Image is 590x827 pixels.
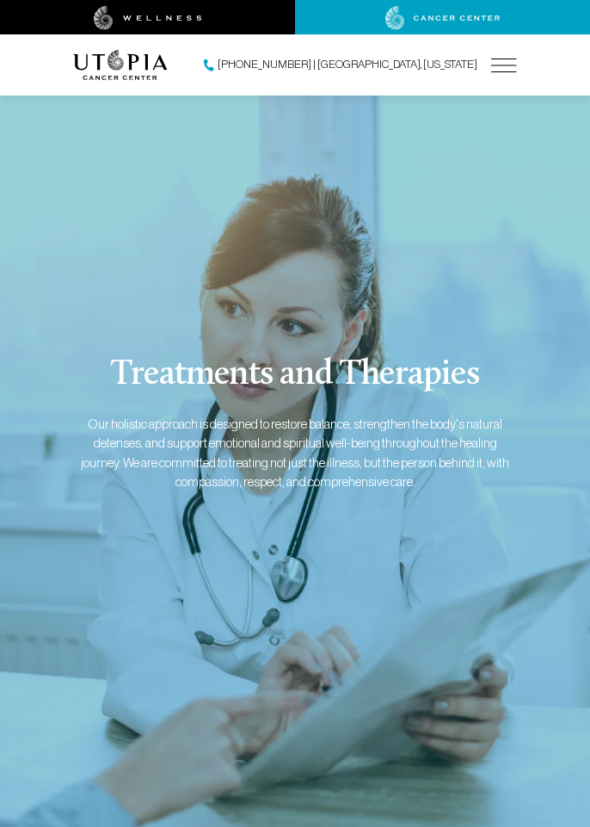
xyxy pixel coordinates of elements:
[111,356,479,394] h1: Treatments and Therapies
[218,57,477,73] span: [PHONE_NUMBER] | [GEOGRAPHIC_DATA], [US_STATE]
[491,59,517,72] img: icon-hamburger
[385,6,501,30] img: cancer center
[94,6,202,30] img: wellness
[73,415,517,492] div: Our holistic approach is designed to restore balance, strengthen the body's natural defenses, and...
[73,50,168,80] img: logo
[204,57,477,74] a: [PHONE_NUMBER] | [GEOGRAPHIC_DATA], [US_STATE]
